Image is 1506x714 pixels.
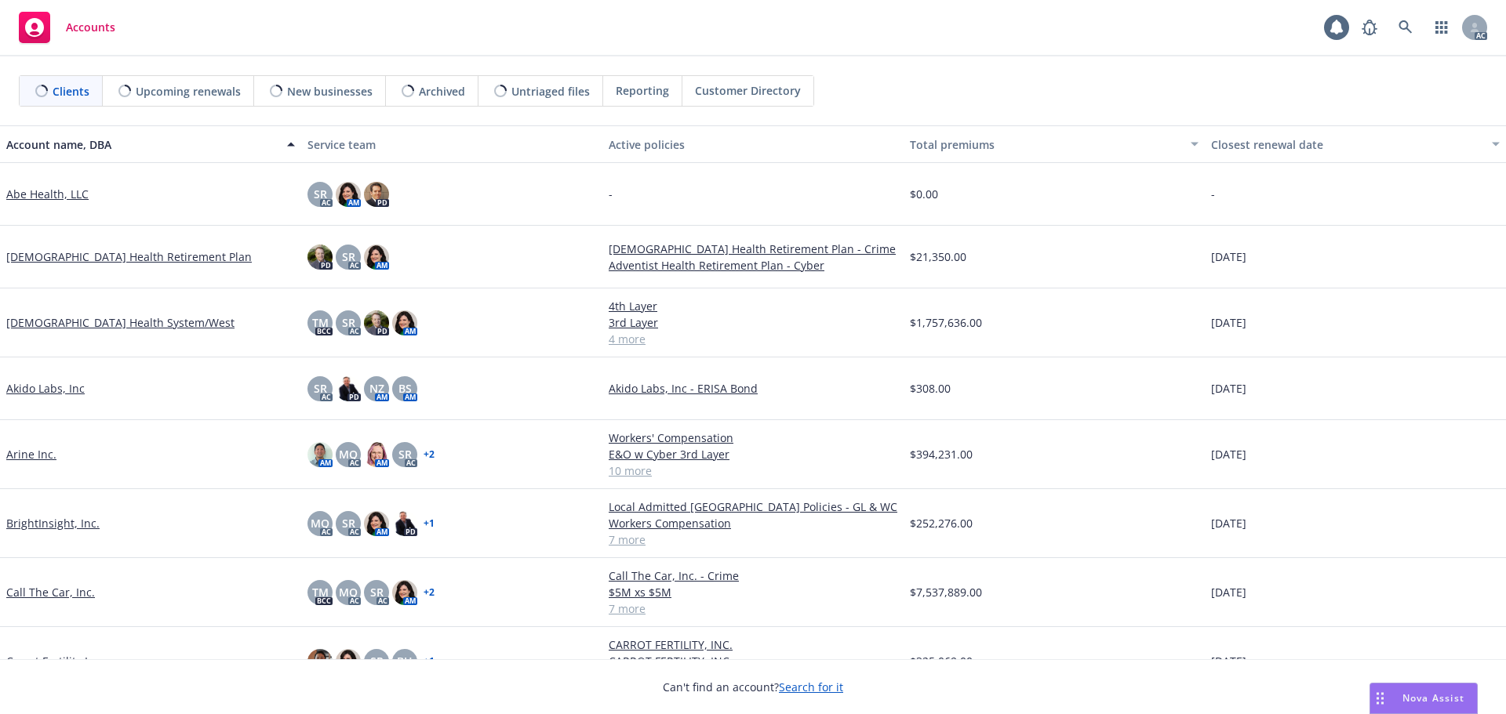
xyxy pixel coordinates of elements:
[1211,314,1246,331] span: [DATE]
[1211,380,1246,397] span: [DATE]
[424,519,435,528] a: + 1
[398,380,412,397] span: BS
[609,567,897,584] a: Call The Car, Inc. - Crime
[1402,691,1464,705] span: Nova Assist
[6,515,100,531] a: BrightInsight, Inc.
[6,653,104,669] a: Carrot Fertility Inc.
[392,511,417,536] img: photo
[1211,186,1215,202] span: -
[663,679,843,695] span: Can't find an account?
[511,83,590,100] span: Untriaged files
[342,248,355,265] span: SR
[364,310,389,335] img: photo
[6,186,89,202] a: Abe Health, LLC
[1211,515,1246,531] span: [DATE]
[609,314,897,331] a: 3rd Layer
[609,584,897,600] a: $5M xs $5M
[609,298,897,314] a: 4th Layer
[364,442,389,467] img: photo
[6,584,95,600] a: Call The Car, Inc.
[1205,125,1506,163] button: Closest renewal date
[314,380,327,397] span: SR
[904,125,1205,163] button: Total premiums
[609,186,613,202] span: -
[910,314,982,331] span: $1,757,636.00
[1390,12,1421,43] a: Search
[370,653,384,669] span: SR
[609,136,897,153] div: Active policies
[910,136,1181,153] div: Total premiums
[342,515,355,531] span: SR
[609,241,897,257] a: [DEMOGRAPHIC_DATA] Health Retirement Plan - Crime
[910,584,982,600] span: $7,537,889.00
[910,248,966,265] span: $21,350.00
[910,186,938,202] span: $0.00
[609,600,897,617] a: 7 more
[609,531,897,548] a: 7 more
[6,446,56,462] a: Arine Inc.
[424,450,435,459] a: + 2
[6,380,85,397] a: Akido Labs, Inc
[609,446,897,462] a: E&O w Cyber 3rd Layer
[910,515,973,531] span: $252,276.00
[312,584,329,600] span: TM
[301,125,602,163] button: Service team
[336,376,361,401] img: photo
[339,446,358,462] span: MQ
[1211,653,1246,669] span: [DATE]
[1211,248,1246,265] span: [DATE]
[779,680,843,694] a: Search for it
[609,653,897,669] a: CARROT FERTILITY, INC
[336,649,361,674] img: photo
[6,136,278,153] div: Account name, DBA
[609,636,897,653] a: CARROT FERTILITY, INC.
[392,580,417,605] img: photo
[609,380,897,397] a: Akido Labs, Inc - ERISA Bond
[364,245,389,270] img: photo
[369,380,384,397] span: NZ
[1211,446,1246,462] span: [DATE]
[419,83,465,100] span: Archived
[609,462,897,479] a: 10 more
[136,83,241,100] span: Upcoming renewals
[392,310,417,335] img: photo
[695,82,801,99] span: Customer Directory
[1370,683,1478,714] button: Nova Assist
[910,380,951,397] span: $308.00
[370,584,384,600] span: SR
[311,515,329,531] span: MQ
[6,314,235,331] a: [DEMOGRAPHIC_DATA] Health System/West
[307,136,596,153] div: Service team
[6,248,252,265] a: [DEMOGRAPHIC_DATA] Health Retirement Plan
[910,446,973,462] span: $394,231.00
[609,331,897,347] a: 4 more
[287,83,373,100] span: New businesses
[910,653,973,669] span: $325,069.00
[609,498,897,515] a: Local Admitted [GEOGRAPHIC_DATA] Policies - GL & WC
[364,182,389,207] img: photo
[424,657,435,666] a: + 1
[609,429,897,446] a: Workers' Compensation
[13,5,122,49] a: Accounts
[342,314,355,331] span: SR
[364,511,389,536] img: photo
[339,584,358,600] span: MQ
[602,125,904,163] button: Active policies
[1211,136,1482,153] div: Closest renewal date
[307,442,333,467] img: photo
[307,649,333,674] img: photo
[66,21,115,34] span: Accounts
[312,314,329,331] span: TM
[1370,683,1390,713] div: Drag to move
[609,515,897,531] a: Workers Compensation
[398,446,412,462] span: SR
[397,653,413,669] span: BH
[314,186,327,202] span: SR
[307,245,333,270] img: photo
